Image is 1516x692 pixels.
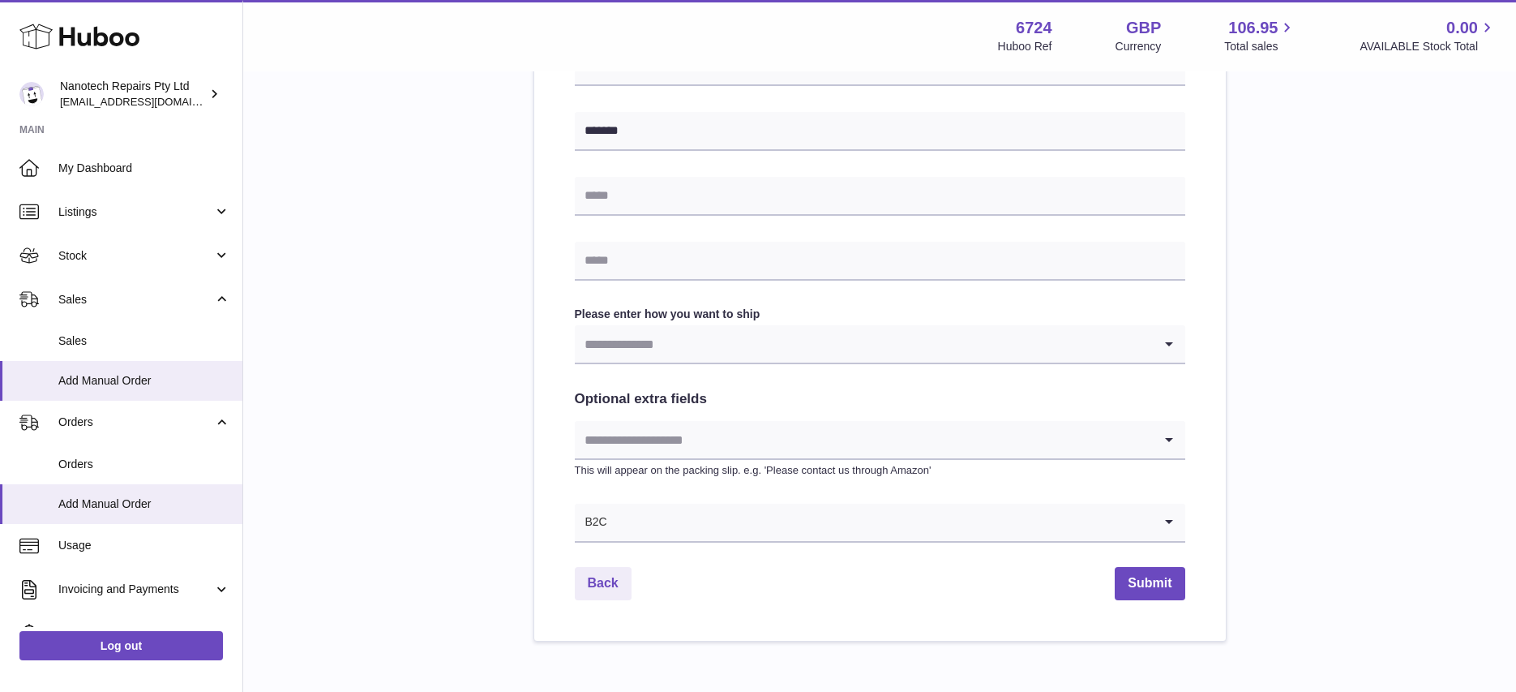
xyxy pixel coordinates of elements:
[998,39,1052,54] div: Huboo Ref
[58,204,213,220] span: Listings
[58,457,230,472] span: Orders
[58,496,230,512] span: Add Manual Order
[575,504,1185,543] div: Search for option
[1360,39,1497,54] span: AVAILABLE Stock Total
[58,625,230,641] span: Cases
[58,248,213,264] span: Stock
[575,421,1153,458] input: Search for option
[575,504,608,541] span: B2C
[60,79,206,110] div: Nanotech Repairs Pty Ltd
[575,325,1185,364] div: Search for option
[58,582,213,597] span: Invoicing and Payments
[1016,17,1052,39] strong: 6724
[1224,17,1296,54] a: 106.95 Total sales
[58,373,230,389] span: Add Manual Order
[575,421,1185,460] div: Search for option
[608,504,1153,541] input: Search for option
[58,161,230,176] span: My Dashboard
[575,390,1185,409] h2: Optional extra fields
[1115,567,1184,600] button: Submit
[1126,17,1161,39] strong: GBP
[58,292,213,307] span: Sales
[1224,39,1296,54] span: Total sales
[58,333,230,349] span: Sales
[575,567,632,600] a: Back
[575,307,1185,322] label: Please enter how you want to ship
[58,538,230,553] span: Usage
[19,631,223,660] a: Log out
[19,82,44,106] img: info@nanotechrepairs.com
[58,415,213,430] span: Orders
[575,463,1185,478] p: This will appear on the packing slip. e.g. 'Please contact us through Amazon'
[60,95,238,108] span: [EMAIL_ADDRESS][DOMAIN_NAME]
[1360,17,1497,54] a: 0.00 AVAILABLE Stock Total
[1228,17,1278,39] span: 106.95
[1116,39,1162,54] div: Currency
[1446,17,1478,39] span: 0.00
[575,325,1153,363] input: Search for option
